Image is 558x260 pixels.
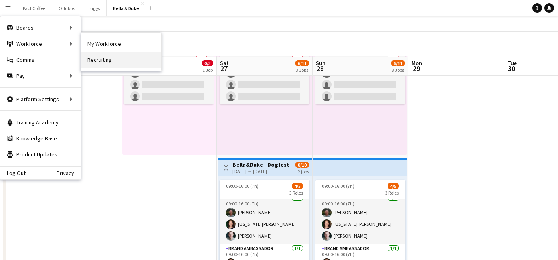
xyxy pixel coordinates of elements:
[220,54,309,104] app-card-role: Brand Ambassador0/309:00-18:00 (9h)
[124,54,214,104] app-card-role: Brand Ambassador0/309:00-18:00 (9h)
[0,130,81,146] a: Knowledge Base
[0,36,81,52] div: Workforce
[388,183,399,189] span: 4/5
[107,0,146,16] button: Bella & Duke
[295,162,309,168] span: 8/10
[0,68,81,84] div: Pay
[0,91,81,107] div: Platform Settings
[0,52,81,68] a: Comms
[316,59,325,67] span: Sun
[220,193,309,244] app-card-role: Brand Ambassador3/309:00-16:00 (7h)[PERSON_NAME][US_STATE][PERSON_NAME][PERSON_NAME]
[57,170,81,176] a: Privacy
[289,190,303,196] span: 3 Roles
[219,64,229,73] span: 27
[506,64,517,73] span: 30
[392,67,404,73] div: 3 Jobs
[292,183,303,189] span: 4/5
[410,64,422,73] span: 29
[81,52,161,68] a: Recruiting
[391,60,405,66] span: 6/11
[16,0,52,16] button: Pact Coffee
[295,60,309,66] span: 6/11
[322,183,354,189] span: 09:00-16:00 (7h)
[315,64,325,73] span: 28
[202,67,213,73] div: 1 Job
[232,161,292,168] h3: Bella&Duke - Dogfest - [GEOGRAPHIC_DATA]
[81,0,107,16] button: Tuggs
[0,146,81,162] a: Product Updates
[226,183,259,189] span: 09:00-16:00 (7h)
[0,170,26,176] a: Log Out
[0,20,81,36] div: Boards
[0,114,81,130] a: Training Academy
[412,59,422,67] span: Mon
[81,36,161,52] a: My Workforce
[315,193,405,244] app-card-role: Brand Ambassador3/309:00-16:00 (7h)[PERSON_NAME][US_STATE][PERSON_NAME][PERSON_NAME]
[507,59,517,67] span: Tue
[52,0,81,16] button: Oddbox
[202,60,213,66] span: 0/3
[220,59,229,67] span: Sat
[298,168,309,175] div: 2 jobs
[385,190,399,196] span: 3 Roles
[232,168,292,174] div: [DATE] → [DATE]
[296,67,309,73] div: 3 Jobs
[315,54,405,104] app-card-role: Brand Ambassador0/309:00-18:00 (9h)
